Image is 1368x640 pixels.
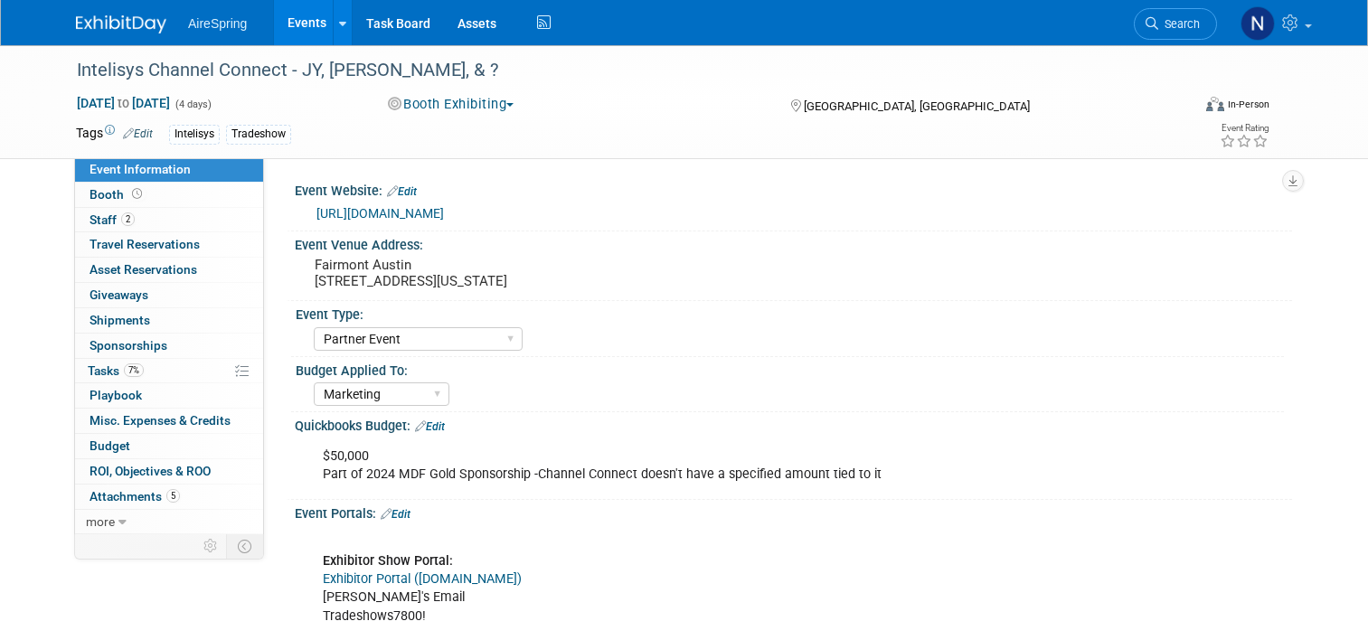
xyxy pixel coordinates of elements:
div: Event Type: [296,301,1284,324]
a: Asset Reservations [75,258,263,282]
a: Edit [387,185,417,198]
span: 2 [121,212,135,226]
img: Natalie Pyron [1241,6,1275,41]
span: (4 days) [174,99,212,110]
span: Giveaways [90,287,148,302]
a: Playbook [75,383,263,408]
span: ROI, Objectives & ROO [90,464,211,478]
span: Search [1158,17,1200,31]
span: [GEOGRAPHIC_DATA], [GEOGRAPHIC_DATA] [804,99,1030,113]
a: Shipments [75,308,263,333]
a: Giveaways [75,283,263,307]
a: Booth [75,183,263,207]
span: 7% [124,363,144,377]
span: Attachments [90,489,180,504]
div: Event Format [1093,94,1269,121]
td: Personalize Event Tab Strip [195,534,227,558]
div: $50,000 Part of 2024 MDF Gold Sponsorship -Channel Connect doesn't have a specified amount tied t... [310,438,1099,493]
span: Sponsorships [90,338,167,353]
a: more [75,510,263,534]
td: Toggle Event Tabs [227,534,264,558]
div: Tradeshow [226,125,291,144]
a: Staff2 [75,208,263,232]
span: [DATE] [DATE] [76,95,171,111]
span: Misc. Expenses & Credits [90,413,231,428]
img: Format-Inperson.png [1206,97,1224,111]
span: Tasks [88,363,144,378]
span: Asset Reservations [90,262,197,277]
div: Event Website: [295,177,1292,201]
div: Quickbooks Budget: [295,412,1292,436]
span: Event Information [90,162,191,176]
a: Edit [381,508,410,521]
a: Event Information [75,157,263,182]
div: In-Person [1227,98,1269,111]
div: Intelisys [169,125,220,144]
div: Event Portals: [295,500,1292,523]
div: Intelisys Channel Connect - JY, [PERSON_NAME], & ? [71,54,1168,87]
a: Budget [75,434,263,458]
a: Tasks7% [75,359,263,383]
a: Edit [415,420,445,433]
span: Booth [90,187,146,202]
a: [URL][DOMAIN_NAME] [316,206,444,221]
a: Travel Reservations [75,232,263,257]
span: Staff [90,212,135,227]
pre: Fairmont Austin [STREET_ADDRESS][US_STATE] [315,257,691,289]
img: ExhibitDay [76,15,166,33]
a: Search [1134,8,1217,40]
span: Budget [90,438,130,453]
a: Edit [123,127,153,140]
div: [PERSON_NAME]'s Email Tradeshows7800! [310,525,1099,634]
span: more [86,514,115,529]
span: Playbook [90,388,142,402]
span: to [115,96,132,110]
span: 5 [166,489,180,503]
span: Travel Reservations [90,237,200,251]
span: Shipments [90,313,150,327]
div: Event Rating [1220,124,1269,133]
td: Tags [76,124,153,145]
a: Sponsorships [75,334,263,358]
a: ROI, Objectives & ROO [75,459,263,484]
span: Booth not reserved yet [128,187,146,201]
a: Misc. Expenses & Credits [75,409,263,433]
div: Budget Applied To: [296,357,1284,380]
div: Event Venue Address: [295,231,1292,254]
button: Booth Exhibiting [382,95,522,114]
b: Exhibitor Show Portal: [323,553,453,569]
a: Exhibitor Portal ([DOMAIN_NAME]) [323,571,522,587]
a: Attachments5 [75,485,263,509]
span: AireSpring [188,16,247,31]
